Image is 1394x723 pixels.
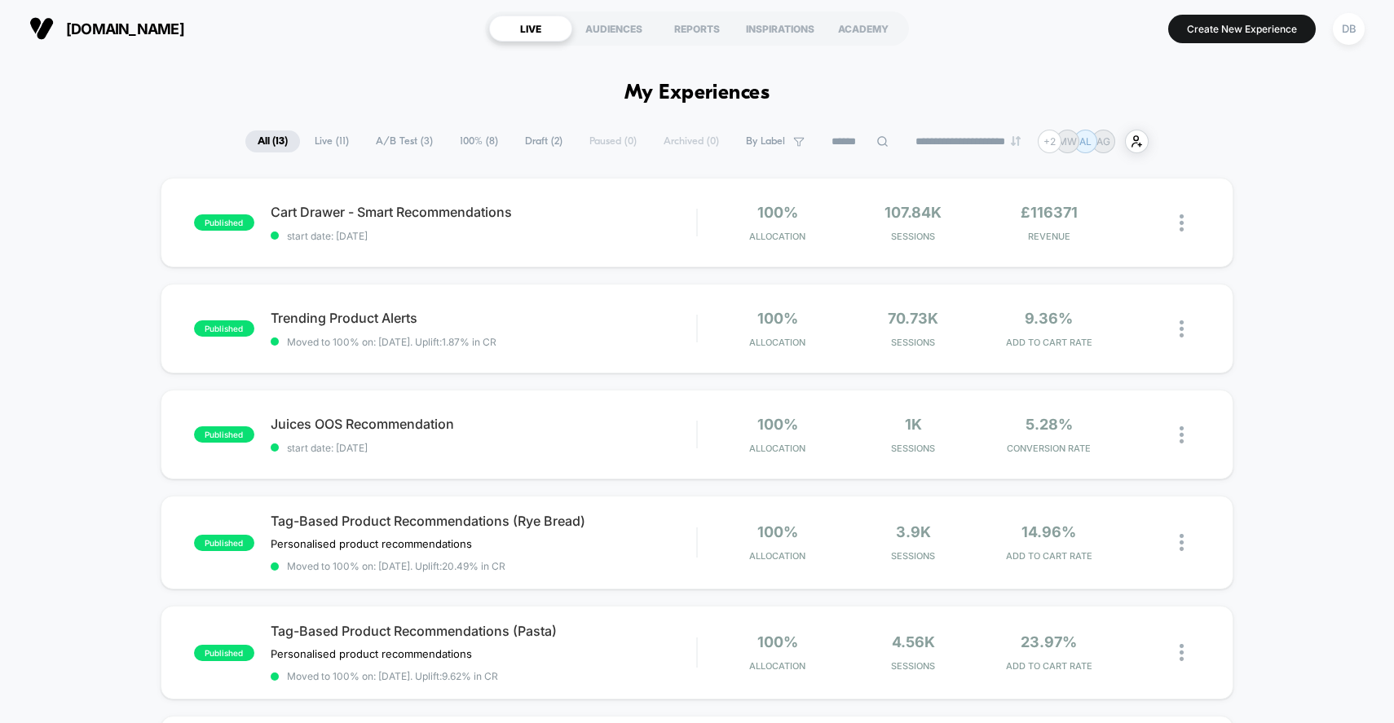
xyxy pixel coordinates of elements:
span: 3.9k [896,523,931,540]
button: DB [1328,12,1370,46]
img: close [1180,320,1184,337]
span: Sessions [849,660,977,672]
h1: My Experiences [624,82,770,105]
span: All ( 13 ) [245,130,300,152]
span: ADD TO CART RATE [985,660,1112,672]
span: [DOMAIN_NAME] [66,20,184,37]
span: CONVERSION RATE [985,443,1112,454]
p: AG [1096,135,1110,148]
div: REPORTS [655,15,739,42]
span: 1k [905,416,922,433]
span: ADD TO CART RATE [985,550,1112,562]
span: start date: [DATE] [271,230,697,242]
div: AUDIENCES [572,15,655,42]
img: Visually logo [29,16,54,41]
span: Tag-Based Product Recommendations (Pasta) [271,623,697,639]
img: end [1011,136,1021,146]
span: Cart Drawer - Smart Recommendations [271,204,697,220]
span: Juices OOS Recommendation [271,416,697,432]
span: 107.84k [884,204,942,221]
span: 100% [757,204,798,221]
span: Allocation [749,550,805,562]
span: Tag-Based Product Recommendations (Rye Bread) [271,513,697,529]
p: MW [1058,135,1077,148]
img: close [1180,426,1184,443]
span: Allocation [749,660,805,672]
span: published [194,426,254,443]
div: + 2 [1038,130,1061,153]
span: Sessions [849,550,977,562]
span: Trending Product Alerts [271,310,697,326]
span: Sessions [849,231,977,242]
span: A/B Test ( 3 ) [364,130,445,152]
button: [DOMAIN_NAME] [24,15,189,42]
span: Moved to 100% on: [DATE] . Uplift: 1.87% in CR [287,336,496,348]
button: Create New Experience [1168,15,1316,43]
span: Moved to 100% on: [DATE] . Uplift: 9.62% in CR [287,670,498,682]
p: AL [1079,135,1092,148]
div: INSPIRATIONS [739,15,822,42]
div: DB [1333,13,1365,45]
span: Personalised product recommendations [271,537,472,550]
span: By Label [746,135,785,148]
span: Allocation [749,443,805,454]
span: 14.96% [1021,523,1076,540]
span: Sessions [849,443,977,454]
span: 70.73k [888,310,938,327]
div: ACADEMY [822,15,905,42]
span: ADD TO CART RATE [985,337,1112,348]
span: Draft ( 2 ) [513,130,575,152]
span: 100% ( 8 ) [448,130,510,152]
span: £116371 [1021,204,1078,221]
span: published [194,214,254,231]
span: published [194,535,254,551]
span: Personalised product recommendations [271,647,472,660]
span: 23.97% [1021,633,1077,650]
span: 4.56k [892,633,935,650]
span: Allocation [749,231,805,242]
div: LIVE [489,15,572,42]
span: 100% [757,523,798,540]
span: Allocation [749,337,805,348]
span: Sessions [849,337,977,348]
span: Live ( 11 ) [302,130,361,152]
img: close [1180,534,1184,551]
span: 5.28% [1026,416,1073,433]
img: close [1180,214,1184,231]
span: 100% [757,416,798,433]
span: 9.36% [1025,310,1073,327]
span: start date: [DATE] [271,442,697,454]
span: Moved to 100% on: [DATE] . Uplift: 20.49% in CR [287,560,505,572]
span: published [194,645,254,661]
span: 100% [757,633,798,650]
span: 100% [757,310,798,327]
img: close [1180,644,1184,661]
span: REVENUE [985,231,1112,242]
span: published [194,320,254,337]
